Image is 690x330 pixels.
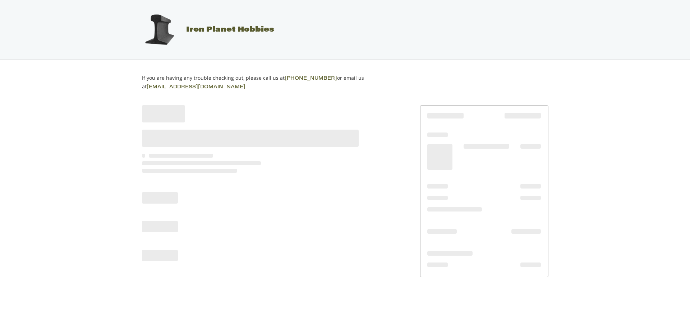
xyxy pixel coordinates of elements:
span: Iron Planet Hobbies [186,26,274,33]
img: Iron Planet Hobbies [141,12,177,48]
a: [EMAIL_ADDRESS][DOMAIN_NAME] [147,85,245,90]
a: Iron Planet Hobbies [134,26,274,33]
a: [PHONE_NUMBER] [285,76,337,81]
p: If you are having any trouble checking out, please call us at or email us at [142,74,387,91]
